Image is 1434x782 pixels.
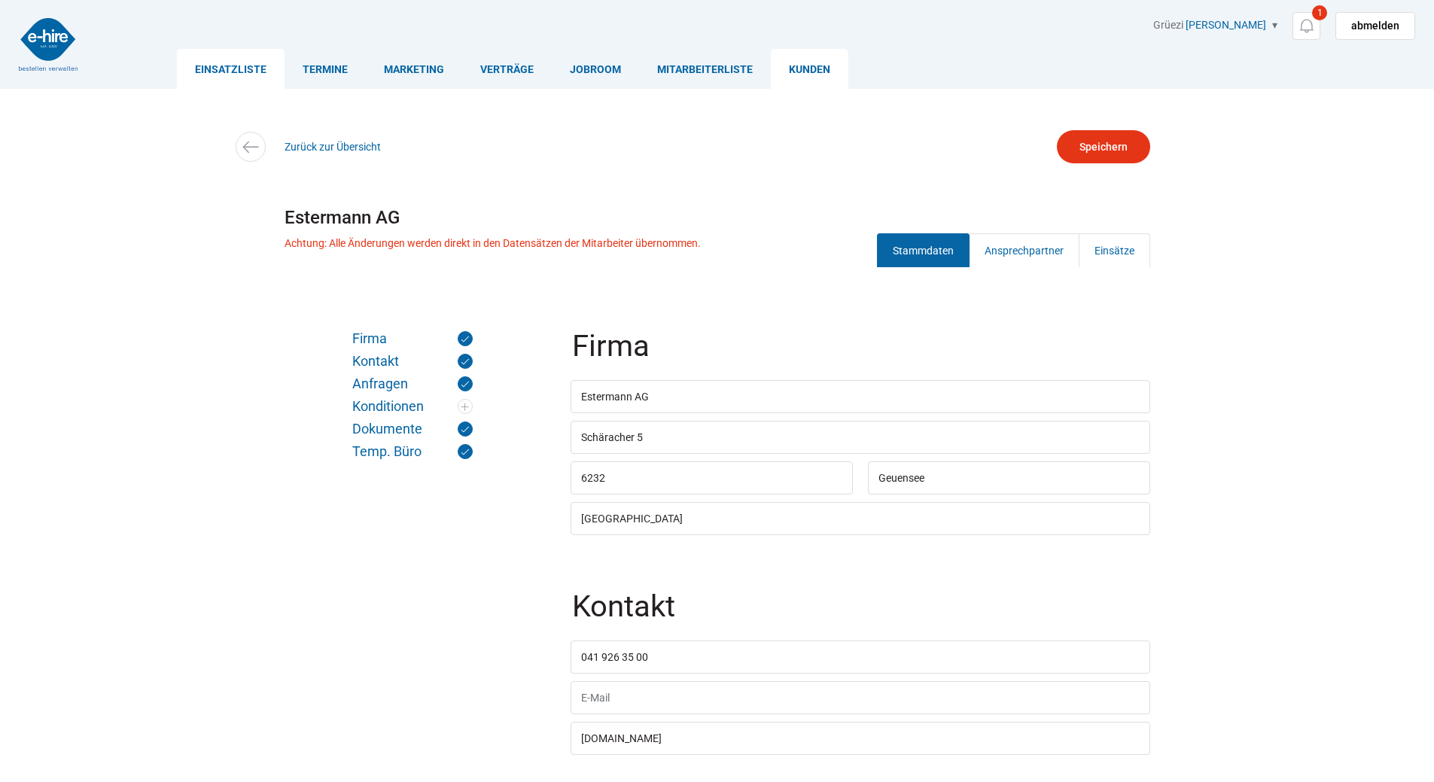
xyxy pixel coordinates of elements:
[571,641,1150,674] input: Telefon
[352,376,473,391] a: Anfragen
[285,141,381,153] a: Zurück zur Übersicht
[352,399,473,414] a: Konditionen
[571,380,1150,413] input: Firmenname
[571,592,1153,641] legend: Kontakt
[1335,12,1415,40] a: abmelden
[969,233,1079,267] a: Ansprechpartner
[1057,130,1150,163] input: Speichern
[1153,19,1415,40] div: Grüezi
[571,331,1153,380] legend: Firma
[352,444,473,459] a: Temp. Büro
[352,331,473,346] a: Firma
[639,49,771,89] a: Mitarbeiterliste
[1312,5,1327,20] span: 1
[1186,19,1266,31] a: [PERSON_NAME]
[1079,233,1150,267] a: Einsätze
[366,49,462,89] a: Marketing
[571,421,1150,454] input: Strasse
[771,49,848,89] a: Kunden
[552,49,639,89] a: Jobroom
[352,421,473,437] a: Dokumente
[877,233,970,267] a: Stammdaten
[571,722,1150,755] input: Webseite
[571,681,1150,714] input: E-Mail
[868,461,1150,494] input: Ort
[285,237,701,249] p: Achtung: Alle Änderungen werden direkt in den Datensätzen der Mitarbeiter übernommen.
[571,461,853,494] input: PLZ
[19,18,78,71] img: logo2.png
[1297,17,1316,35] img: icon-notification.svg
[285,49,366,89] a: Termine
[239,136,261,158] img: icon-arrow-left.svg
[462,49,552,89] a: Verträge
[352,354,473,369] a: Kontakt
[177,49,285,89] a: Einsatzliste
[285,202,1150,233] h1: Estermann AG
[1292,12,1320,40] a: 1
[571,502,1150,535] input: Land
